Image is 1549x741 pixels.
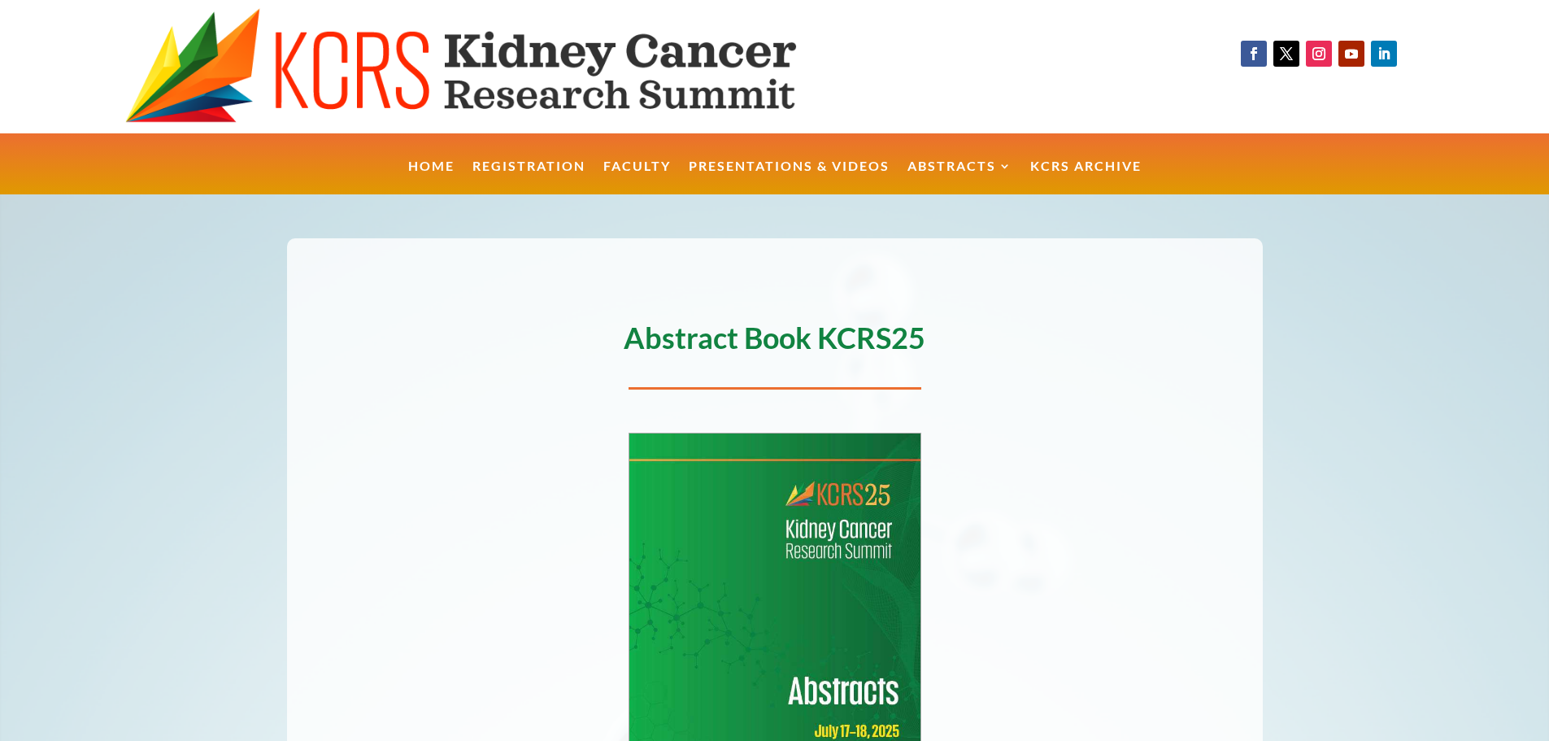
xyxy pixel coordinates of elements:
[1371,41,1397,67] a: Follow on LinkedIn
[125,8,878,125] img: KCRS generic logo wide
[1306,41,1332,67] a: Follow on Instagram
[603,160,671,195] a: Faculty
[689,160,890,195] a: Presentations & Videos
[1030,160,1142,195] a: KCRS Archive
[907,160,1012,195] a: Abstracts
[472,160,585,195] a: Registration
[1338,41,1364,67] a: Follow on Youtube
[408,160,455,195] a: Home
[287,323,1263,360] h1: Abstract Book KCRS25
[1241,41,1267,67] a: Follow on Facebook
[1273,41,1299,67] a: Follow on X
